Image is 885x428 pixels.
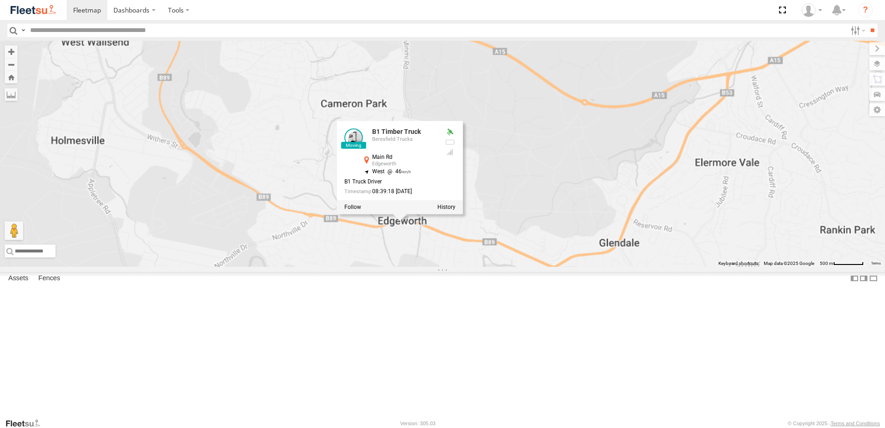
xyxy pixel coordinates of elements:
[850,272,859,285] label: Dock Summary Table to the Left
[344,204,361,210] label: Realtime tracking of Asset
[34,272,65,285] label: Fences
[718,260,758,267] button: Keyboard shortcuts
[372,169,385,175] span: West
[5,419,48,428] a: Visit our Website
[444,149,455,156] div: GSM Signal = 4
[4,272,33,285] label: Assets
[817,260,866,267] button: Map Scale: 500 m per 62 pixels
[764,261,814,266] span: Map data ©2025 Google
[798,3,825,17] div: Matt Curtis
[5,58,18,71] button: Zoom out
[372,155,437,161] div: Main Rd
[831,421,880,426] a: Terms and Conditions
[19,24,27,37] label: Search Query
[372,129,437,136] div: B1 Timber Truck
[444,138,455,146] div: No battery health information received from this device.
[5,45,18,58] button: Zoom in
[871,262,881,265] a: Terms
[5,71,18,83] button: Zoom Home
[820,261,833,266] span: 500 m
[372,162,437,167] div: Edgeworth
[400,421,436,426] div: Version: 305.03
[788,421,880,426] div: © Copyright 2025 -
[847,24,867,37] label: Search Filter Options
[344,179,437,185] div: B1 Truck Driver
[444,129,455,136] div: Valid GPS Fix
[858,3,873,18] i: ?
[869,103,885,116] label: Map Settings
[344,189,437,195] div: Date/time of location update
[385,169,411,175] span: 46
[869,272,878,285] label: Hide Summary Table
[9,4,57,16] img: fleetsu-logo-horizontal.svg
[372,137,437,142] div: Beresfield Trucks
[5,88,18,101] label: Measure
[859,272,868,285] label: Dock Summary Table to the Right
[5,221,23,240] button: Drag Pegman onto the map to open Street View
[437,204,455,210] label: View Asset History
